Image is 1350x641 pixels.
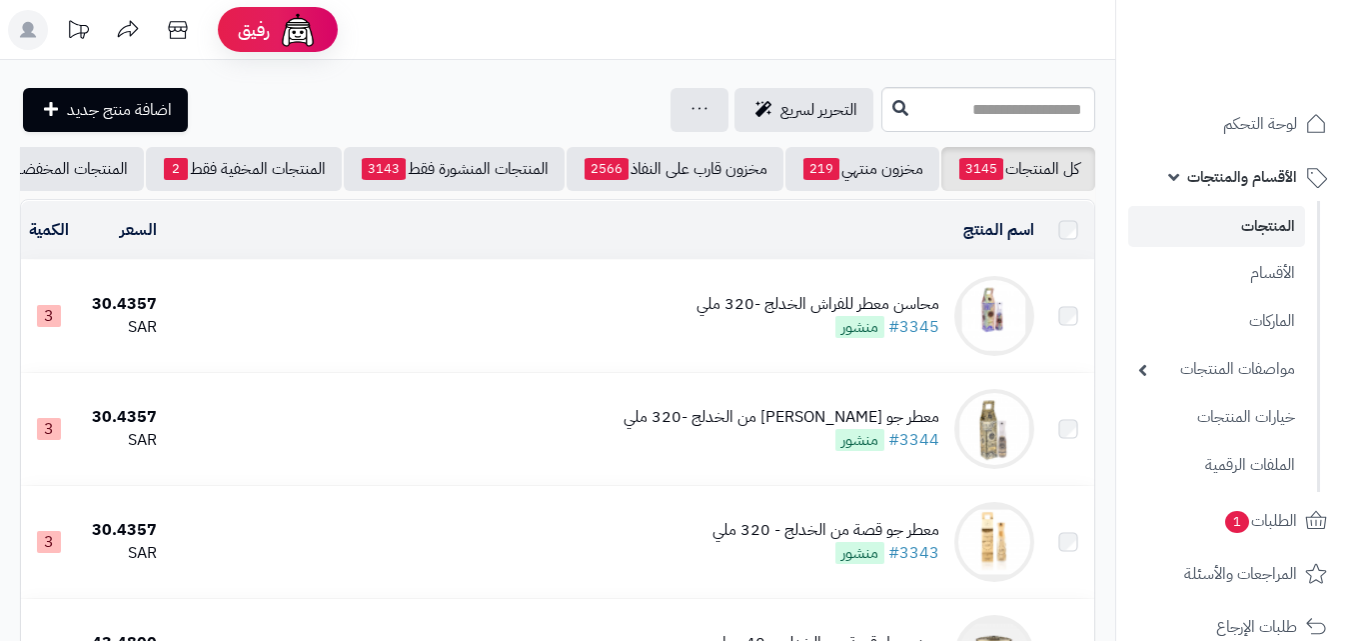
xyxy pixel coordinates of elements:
[37,531,61,553] span: 3
[954,502,1034,582] img: معطر جو قصة من الخدلج - 320 ملي
[120,218,157,242] a: السعر
[803,158,839,180] span: 219
[53,10,103,55] a: تحديثات المنصة
[954,389,1034,469] img: معطر جو محاسن عبايه من الخدلج -320 ملي
[164,158,188,180] span: 2
[567,147,783,191] a: مخزون قارب على النفاذ2566
[963,218,1034,242] a: اسم المنتج
[1225,510,1249,532] span: 1
[344,147,565,191] a: المنتجات المنشورة فقط3143
[85,293,157,316] div: 30.4357
[85,406,157,429] div: 30.4357
[67,98,172,122] span: اضافة منتج جديد
[1216,613,1297,641] span: طلبات الإرجاع
[85,542,157,565] div: SAR
[1128,206,1305,247] a: المنتجات
[835,429,884,451] span: منشور
[1184,560,1297,588] span: المراجعات والأسئلة
[1128,497,1338,545] a: الطلبات1
[1187,163,1297,191] span: الأقسام والمنتجات
[888,428,939,452] a: #3344
[1128,300,1305,343] a: الماركات
[85,429,157,452] div: SAR
[712,519,939,542] div: معطر جو قصة من الخدلج - 320 ملي
[1128,396,1305,439] a: خيارات المنتجات
[785,147,939,191] a: مخزون منتهي219
[1128,348,1305,391] a: مواصفات المنتجات
[1223,507,1297,535] span: الطلبات
[1128,550,1338,598] a: المراجعات والأسئلة
[1128,100,1338,148] a: لوحة التحكم
[146,147,342,191] a: المنتجات المخفية فقط2
[734,88,873,132] a: التحرير لسريع
[780,98,857,122] span: التحرير لسريع
[888,541,939,565] a: #3343
[85,519,157,542] div: 30.4357
[37,418,61,440] span: 3
[585,158,629,180] span: 2566
[37,305,61,327] span: 3
[23,88,188,132] a: اضافة منتج جديد
[954,276,1034,356] img: محاسن معطر للفراش الخدلج -320 ملي
[1223,110,1297,138] span: لوحة التحكم
[29,218,69,242] a: الكمية
[835,542,884,564] span: منشور
[362,158,406,180] span: 3143
[941,147,1095,191] a: كل المنتجات3145
[835,316,884,338] span: منشور
[1128,252,1305,295] a: الأقسام
[959,158,1003,180] span: 3145
[696,293,939,316] div: محاسن معطر للفراش الخدلج -320 ملي
[888,315,939,339] a: #3345
[1128,444,1305,487] a: الملفات الرقمية
[624,406,939,429] div: معطر جو [PERSON_NAME] من الخدلج -320 ملي
[278,10,318,50] img: ai-face.png
[85,316,157,339] div: SAR
[238,18,270,42] span: رفيق
[1214,47,1331,89] img: logo-2.png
